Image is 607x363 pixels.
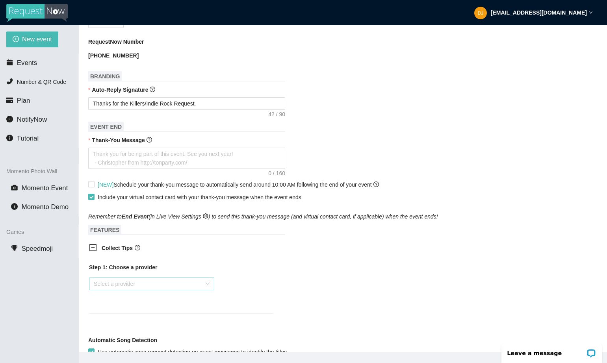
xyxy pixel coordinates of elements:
[89,244,97,252] span: minus-square
[17,135,39,142] span: Tutorial
[491,9,587,16] strong: [EMAIL_ADDRESS][DOMAIN_NAME]
[135,245,140,250] span: question-circle
[22,34,52,44] span: New event
[6,78,13,85] span: phone
[88,97,285,110] textarea: Thanks for the Killers/Indie Rock Request.
[88,225,121,235] span: FEATURES
[6,59,13,66] span: calendar
[88,122,124,132] span: EVENT END
[88,52,139,59] b: [PHONE_NUMBER]
[496,338,607,363] iframe: LiveChat chat widget
[11,245,18,252] span: trophy
[88,336,157,344] b: Automatic Song Detection
[6,4,68,22] img: RequestNow
[122,213,149,220] b: End Event
[6,97,13,104] span: credit-card
[589,11,593,15] span: down
[17,79,66,85] span: Number & QR Code
[98,194,301,200] span: Include your virtual contact card with your thank-you message when the event ends
[11,203,18,210] span: info-circle
[92,87,148,93] b: Auto-Reply Signature
[13,36,19,43] span: plus-circle
[17,59,37,67] span: Events
[98,181,113,188] span: [NEW]
[89,264,157,270] b: Step 1: Choose a provider
[83,239,280,258] div: Collect Tipsquestion-circle
[22,245,53,252] span: Speedmoji
[88,213,438,220] i: Remember to (in Live View Settings ) to send this thank-you message (and virtual contact card, if...
[17,97,30,104] span: Plan
[147,137,152,143] span: question-circle
[6,135,13,141] span: info-circle
[6,116,13,122] span: message
[98,181,379,188] span: Schedule your thank-you message to automatically send around 10:00 AM following the end of your e...
[6,31,58,47] button: plus-circleNew event
[88,37,144,46] b: RequestNow Number
[102,245,133,251] b: Collect Tips
[17,116,47,123] span: NotifyNow
[92,137,145,143] b: Thank-You Message
[22,184,68,192] span: Momento Event
[150,87,155,92] span: question-circle
[474,7,487,19] img: 66e7f13a3297bb0434e8964233c67976
[22,203,69,211] span: Momento Demo
[88,71,122,81] span: BRANDING
[203,213,208,219] span: setting
[11,184,18,191] span: camera
[373,181,379,187] span: question-circle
